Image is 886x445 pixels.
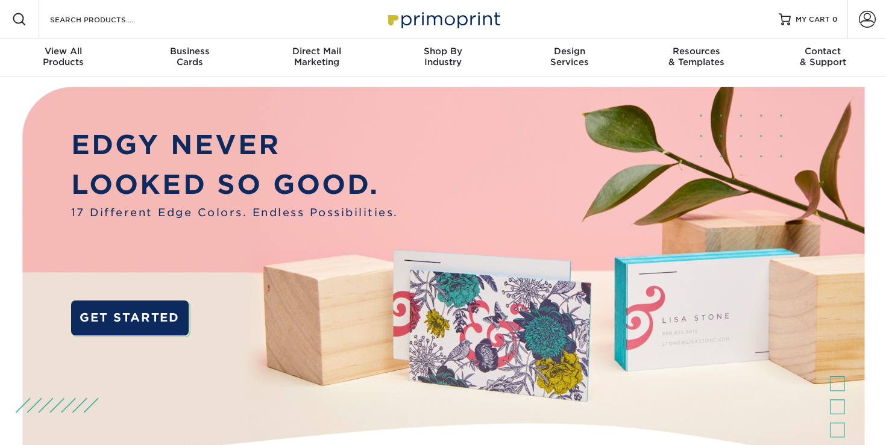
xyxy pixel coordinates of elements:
a: Resources& Templates [633,39,759,77]
div: & Templates [633,46,759,67]
input: SEARCH PRODUCTS..... [49,12,166,26]
div: & Support [759,46,886,67]
a: Direct MailMarketing [253,39,380,77]
span: Shop By [380,46,506,57]
div: Marketing [253,46,380,67]
span: Resources [633,46,759,57]
span: Direct Mail [253,46,380,57]
a: GET STARTED [71,300,189,335]
div: Cards [127,46,253,67]
span: 0 [832,15,838,23]
span: Contact [759,46,886,57]
a: DesignServices [506,39,633,77]
span: Business [127,46,253,57]
span: Design [506,46,633,57]
div: Services [506,46,633,67]
a: Contact& Support [759,39,886,77]
p: LOOKED SO GOOD. [71,165,398,205]
a: Shop ByIndustry [380,39,506,77]
img: Primoprint [383,6,503,32]
span: MY CART [796,14,830,25]
div: Industry [380,46,506,67]
span: 17 Different Edge Colors. Endless Possibilities. [71,205,398,220]
p: EDGY NEVER [71,125,398,165]
a: BusinessCards [127,39,253,77]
